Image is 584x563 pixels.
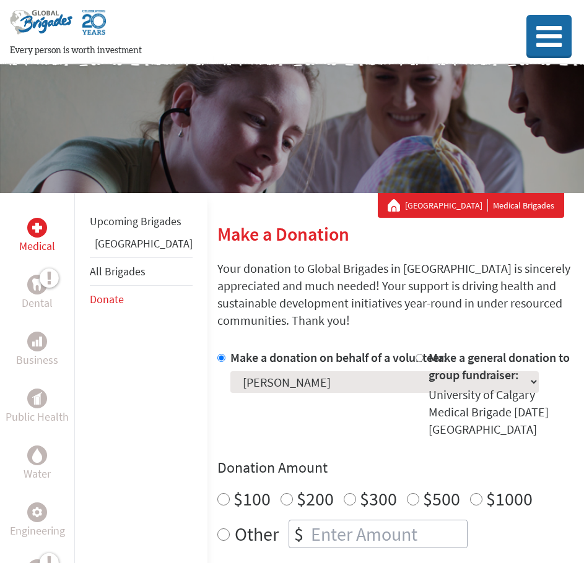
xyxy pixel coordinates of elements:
[32,223,42,233] img: Medical
[230,350,447,365] label: Make a donation on behalf of a volunteer:
[24,465,51,483] p: Water
[16,332,58,369] a: BusinessBusiness
[90,208,193,235] li: Upcoming Brigades
[90,292,124,306] a: Donate
[10,45,480,57] p: Every person is worth investment
[32,337,42,346] img: Business
[90,286,193,313] li: Donate
[32,278,42,290] img: Dental
[22,294,53,312] p: Dental
[16,351,58,369] p: Business
[10,10,72,45] img: Global Brigades Logo
[27,502,47,522] div: Engineering
[6,408,69,426] p: Public Health
[217,223,574,245] h2: Make a Donation
[90,257,193,286] li: All Brigades
[19,218,55,255] a: MedicalMedical
[10,502,65,539] a: EngineeringEngineering
[27,218,47,238] div: Medical
[90,214,181,228] a: Upcoming Brigades
[82,10,106,45] img: Global Brigades Celebrating 20 Years
[90,264,146,278] a: All Brigades
[233,487,271,510] label: $100
[32,448,42,462] img: Water
[90,235,193,257] li: Panama
[19,238,55,255] p: Medical
[27,332,47,351] div: Business
[27,445,47,465] div: Water
[429,350,570,382] label: Make a general donation to group fundraiser:
[6,389,69,426] a: Public HealthPublic Health
[217,260,574,329] p: Your donation to Global Brigades in [GEOGRAPHIC_DATA] is sincerely appreciated and much needed! Y...
[388,199,554,212] div: Medical Brigades
[27,275,47,294] div: Dental
[235,520,279,548] label: Other
[289,520,308,548] div: $
[27,389,47,408] div: Public Health
[32,507,42,517] img: Engineering
[22,275,53,312] a: DentalDental
[24,445,51,483] a: WaterWater
[10,522,65,539] p: Engineering
[217,458,574,478] h4: Donation Amount
[486,487,533,510] label: $1000
[32,392,42,405] img: Public Health
[405,199,488,212] a: [GEOGRAPHIC_DATA]
[423,487,460,510] label: $500
[360,487,397,510] label: $300
[308,520,467,548] input: Enter Amount
[95,236,193,251] a: [GEOGRAPHIC_DATA]
[429,386,574,438] div: University of Calgary Medical Brigade [DATE] [GEOGRAPHIC_DATA]
[297,487,334,510] label: $200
